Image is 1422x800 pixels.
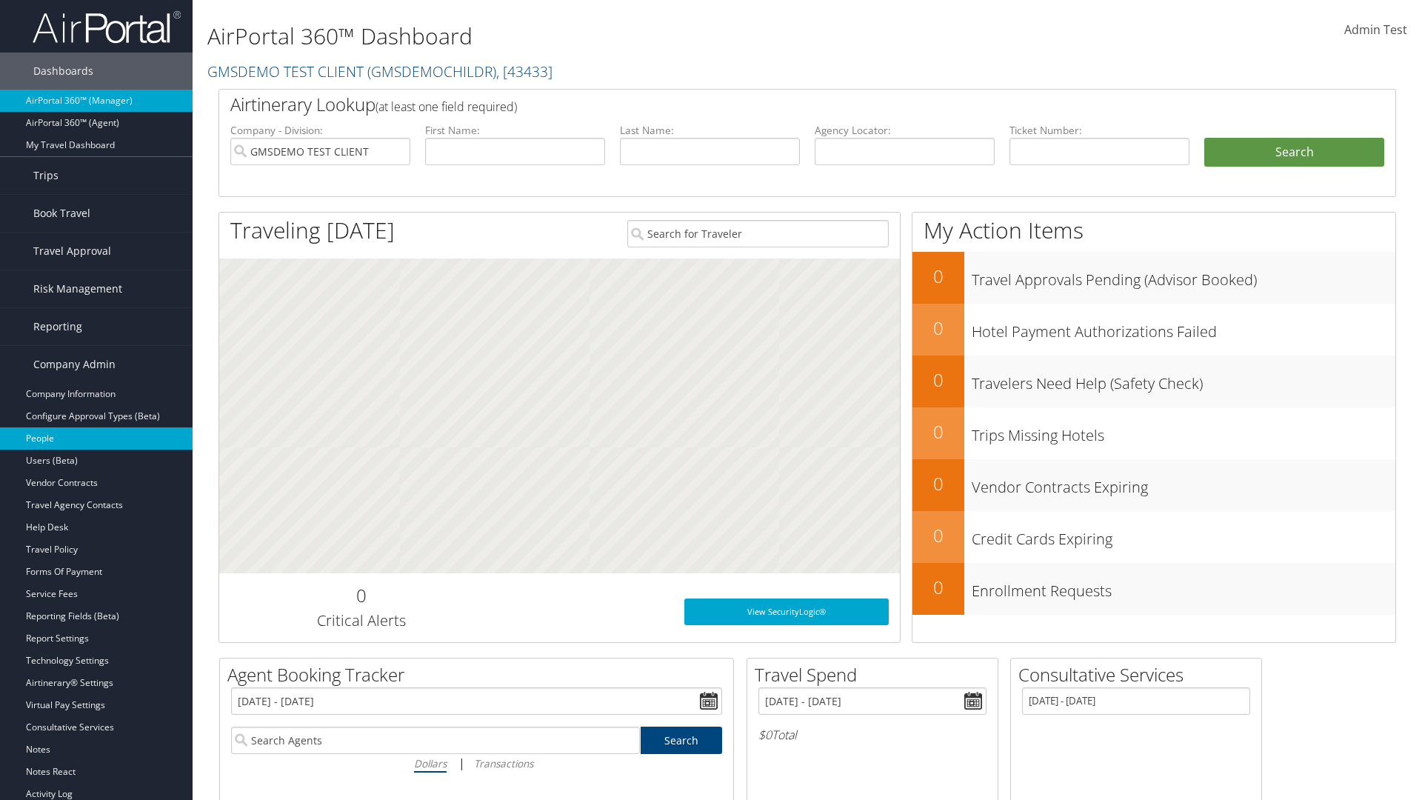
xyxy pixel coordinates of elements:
label: Ticket Number: [1009,123,1189,138]
span: ( GMSDEMOCHILDR ) [367,61,496,81]
span: Trips [33,157,59,194]
h2: Consultative Services [1018,662,1261,687]
h3: Travel Approvals Pending (Advisor Booked) [972,262,1395,290]
a: 0Travel Approvals Pending (Advisor Booked) [912,252,1395,304]
a: Admin Test [1344,7,1407,53]
a: 0Travelers Need Help (Safety Check) [912,356,1395,407]
h2: 0 [912,575,964,600]
h2: 0 [912,419,964,444]
span: Book Travel [33,195,90,232]
h3: Enrollment Requests [972,573,1395,601]
h2: 0 [912,264,964,289]
div: | [231,754,722,773]
h1: My Action Items [912,215,1395,246]
h2: 0 [912,316,964,341]
span: Dashboards [33,53,93,90]
label: Company - Division: [230,123,410,138]
h3: Critical Alerts [230,610,492,631]
a: View SecurityLogic® [684,599,889,625]
a: 0Credit Cards Expiring [912,511,1395,563]
button: Search [1204,138,1384,167]
a: 0Vendor Contracts Expiring [912,459,1395,511]
h2: Airtinerary Lookup [230,92,1286,117]
h3: Hotel Payment Authorizations Failed [972,314,1395,342]
h3: Vendor Contracts Expiring [972,470,1395,498]
h2: 0 [230,583,492,608]
a: GMSDEMO TEST CLIENT [207,61,553,81]
a: 0Hotel Payment Authorizations Failed [912,304,1395,356]
h6: Total [758,727,987,743]
label: Agency Locator: [815,123,995,138]
h2: 0 [912,367,964,393]
h1: Traveling [DATE] [230,215,395,246]
h3: Trips Missing Hotels [972,418,1395,446]
span: , [ 43433 ] [496,61,553,81]
span: Reporting [33,308,82,345]
h2: Travel Spend [755,662,998,687]
a: 0Enrollment Requests [912,563,1395,615]
input: Search Agents [231,727,640,754]
i: Dollars [414,756,447,770]
input: Search for Traveler [627,220,889,247]
span: Admin Test [1344,21,1407,38]
a: 0Trips Missing Hotels [912,407,1395,459]
img: airportal-logo.png [33,10,181,44]
span: (at least one field required) [375,99,517,115]
h2: 0 [912,471,964,496]
span: $0 [758,727,772,743]
label: First Name: [425,123,605,138]
span: Travel Approval [33,233,111,270]
h1: AirPortal 360™ Dashboard [207,21,1007,52]
span: Risk Management [33,270,122,307]
h3: Travelers Need Help (Safety Check) [972,366,1395,394]
h3: Credit Cards Expiring [972,521,1395,550]
h2: Agent Booking Tracker [227,662,733,687]
label: Last Name: [620,123,800,138]
h2: 0 [912,523,964,548]
span: Company Admin [33,346,116,383]
i: Transactions [474,756,533,770]
a: Search [641,727,723,754]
